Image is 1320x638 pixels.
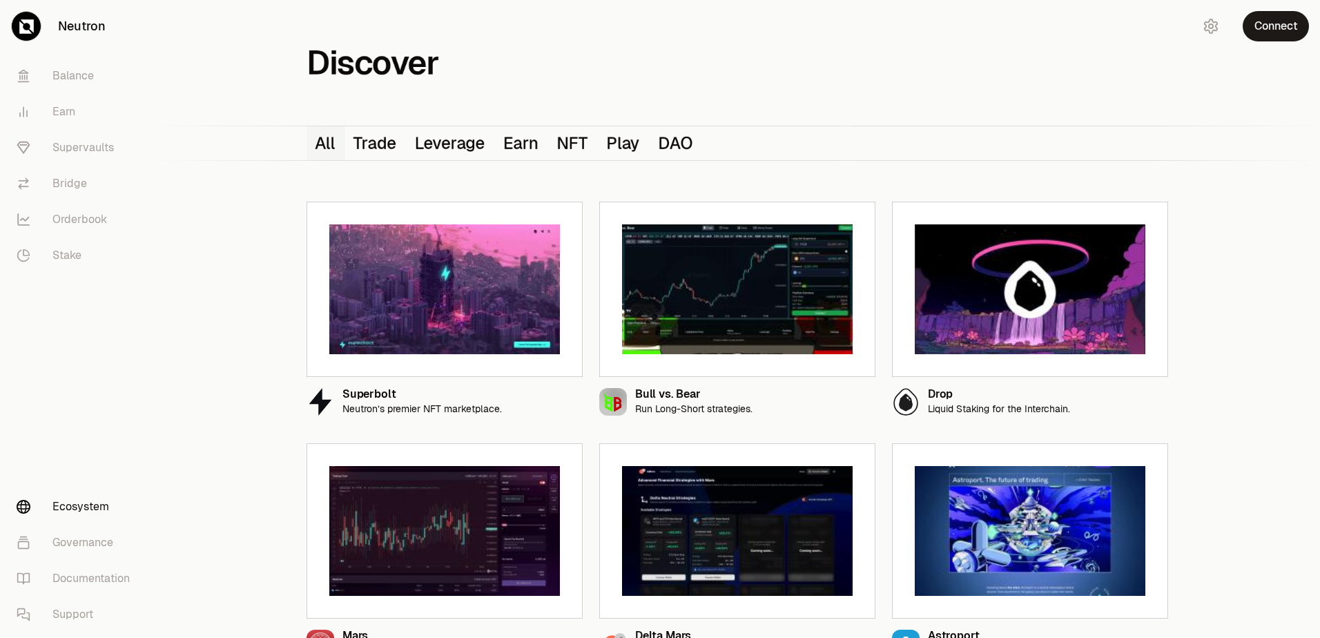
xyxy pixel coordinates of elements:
h1: Discover [307,49,439,77]
button: Play [598,126,650,160]
a: Governance [6,525,149,561]
a: Supervaults [6,130,149,166]
a: Documentation [6,561,149,597]
button: Leverage [406,126,495,160]
p: Neutron’s premier NFT marketplace. [342,403,502,415]
button: NFT [549,126,599,160]
button: Earn [495,126,548,160]
a: Balance [6,58,149,94]
button: Connect [1243,11,1309,41]
a: Bridge [6,166,149,202]
img: Astroport preview image [915,466,1145,596]
a: Earn [6,94,149,130]
button: Trade [345,126,407,160]
div: Superbolt [342,389,502,400]
p: Run Long-Short strategies. [635,403,753,415]
img: Bull vs. Bear preview image [622,224,853,354]
a: Support [6,597,149,632]
div: Drop [928,389,1070,400]
a: Ecosystem [6,489,149,525]
img: Superbolt preview image [329,224,560,354]
div: Bull vs. Bear [635,389,753,400]
img: Delta Mars preview image [622,466,853,596]
button: All [307,126,345,160]
img: Drop preview image [915,224,1145,354]
img: Mars preview image [329,466,560,596]
p: Liquid Staking for the Interchain. [928,403,1070,415]
button: DAO [650,126,703,160]
a: Orderbook [6,202,149,238]
a: Stake [6,238,149,273]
